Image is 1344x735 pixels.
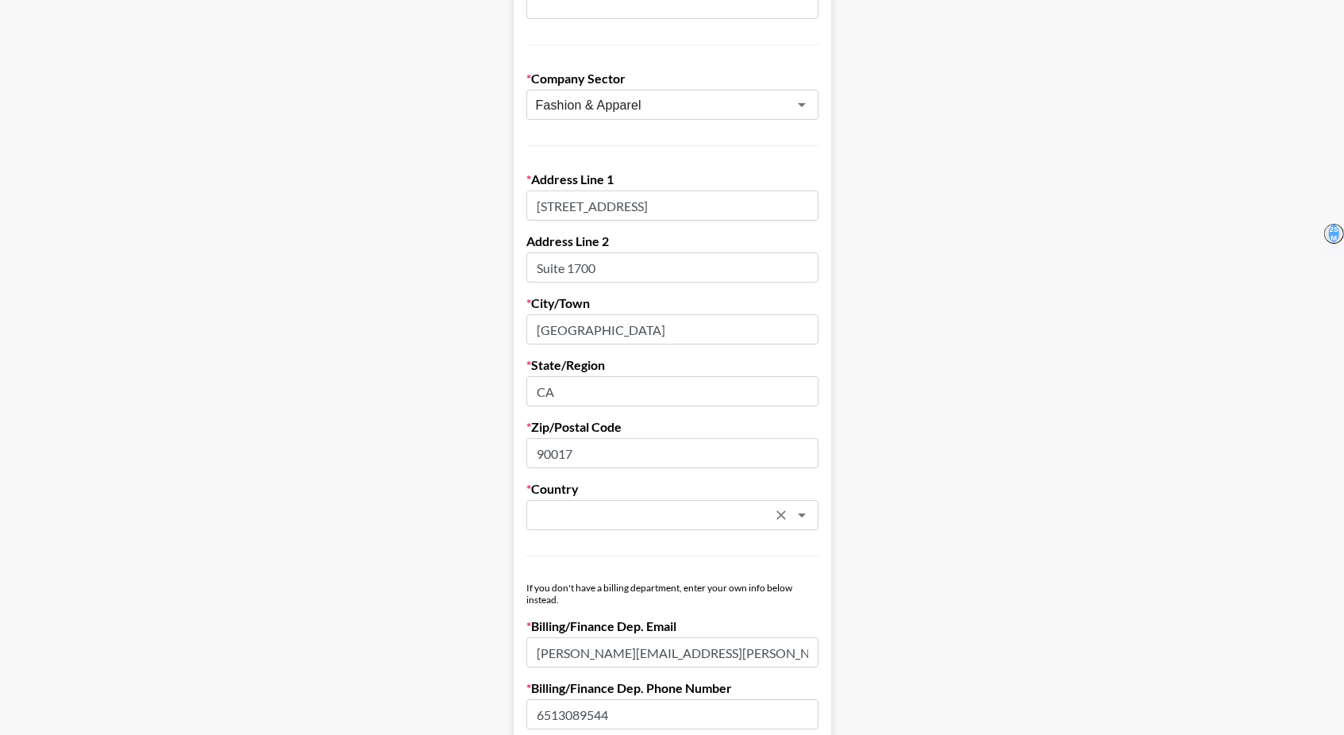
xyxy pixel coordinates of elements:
label: Zip/Postal Code [526,419,818,435]
label: Address Line 1 [526,171,818,187]
label: Billing/Finance Dep. Phone Number [526,680,818,696]
div: If you don't have a billing department, enter your own info below instead. [526,582,818,606]
button: Clear [770,504,792,526]
button: Open [791,504,813,526]
label: Address Line 2 [526,233,818,249]
label: Company Sector [526,71,818,87]
label: City/Town [526,295,818,311]
button: Open [791,94,813,116]
label: Billing/Finance Dep. Email [526,618,818,634]
label: Country [526,481,818,497]
label: State/Region [526,357,818,373]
